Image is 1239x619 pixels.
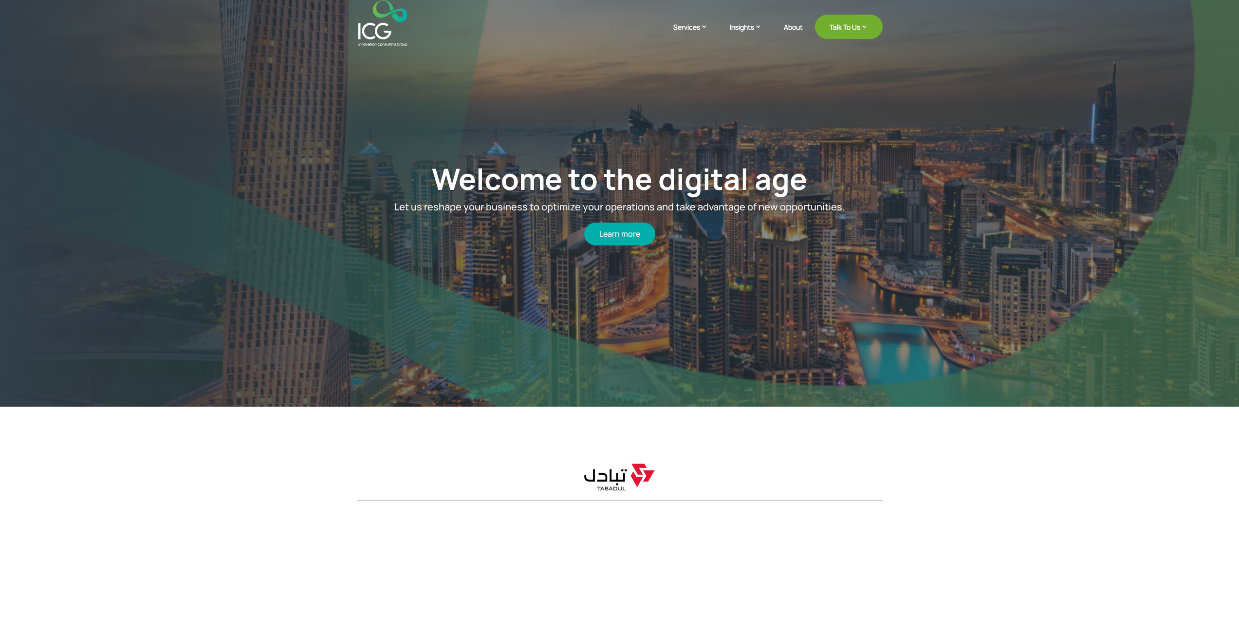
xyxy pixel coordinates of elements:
[394,200,845,213] span: Let us reshape your business to optimize your operations and take advantage of new opportunities.
[815,15,883,39] a: Talk To Us
[584,223,655,245] a: Learn more
[432,159,807,199] a: Welcome to the digital age
[784,23,803,46] a: About
[730,22,772,46] a: Insights
[673,22,718,46] a: Services
[571,456,668,497] img: tabadul logo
